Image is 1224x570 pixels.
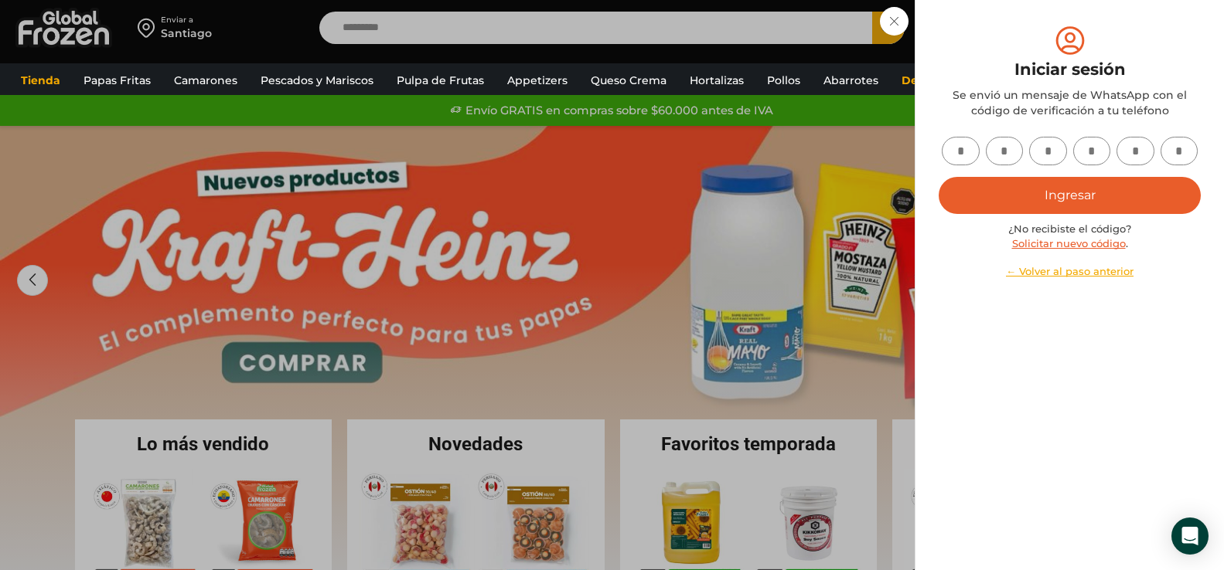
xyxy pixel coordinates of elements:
[1052,23,1088,58] img: tabler-icon-user-circle.svg
[389,66,492,95] a: Pulpa de Frutas
[499,66,575,95] a: Appetizers
[1012,237,1126,249] a: Solicitar nuevo código
[253,66,381,95] a: Pescados y Mariscos
[583,66,674,95] a: Queso Crema
[894,66,977,95] a: Descuentos
[13,66,68,95] a: Tienda
[682,66,752,95] a: Hortalizas
[939,177,1201,214] button: Ingresar
[816,66,886,95] a: Abarrotes
[759,66,808,95] a: Pollos
[1171,517,1209,555] div: Open Intercom Messenger
[939,87,1201,118] div: Se envió un mensaje de WhatsApp con el código de verificación a tu teléfono
[76,66,159,95] a: Papas Fritas
[939,222,1201,279] div: ¿No recibiste el código? .
[166,66,245,95] a: Camarones
[939,264,1201,279] a: ← Volver al paso anterior
[939,58,1201,81] div: Iniciar sesión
